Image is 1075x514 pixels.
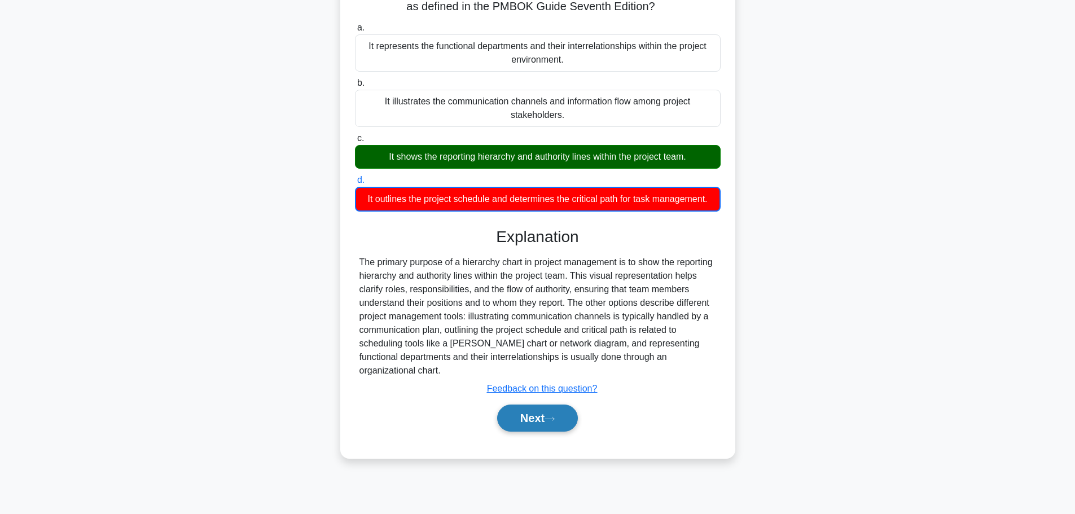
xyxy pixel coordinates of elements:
div: The primary purpose of a hierarchy chart in project management is to show the reporting hierarchy... [359,256,716,377]
span: d. [357,175,365,184]
div: It shows the reporting hierarchy and authority lines within the project team. [355,145,721,169]
a: Feedback on this question? [487,384,598,393]
div: It illustrates the communication channels and information flow among project stakeholders. [355,90,721,127]
button: Next [497,405,578,432]
div: It represents the functional departments and their interrelationships within the project environm... [355,34,721,72]
span: b. [357,78,365,87]
span: a. [357,23,365,32]
span: c. [357,133,364,143]
div: It outlines the project schedule and determines the critical path for task management. [355,187,721,212]
h3: Explanation [362,227,714,247]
